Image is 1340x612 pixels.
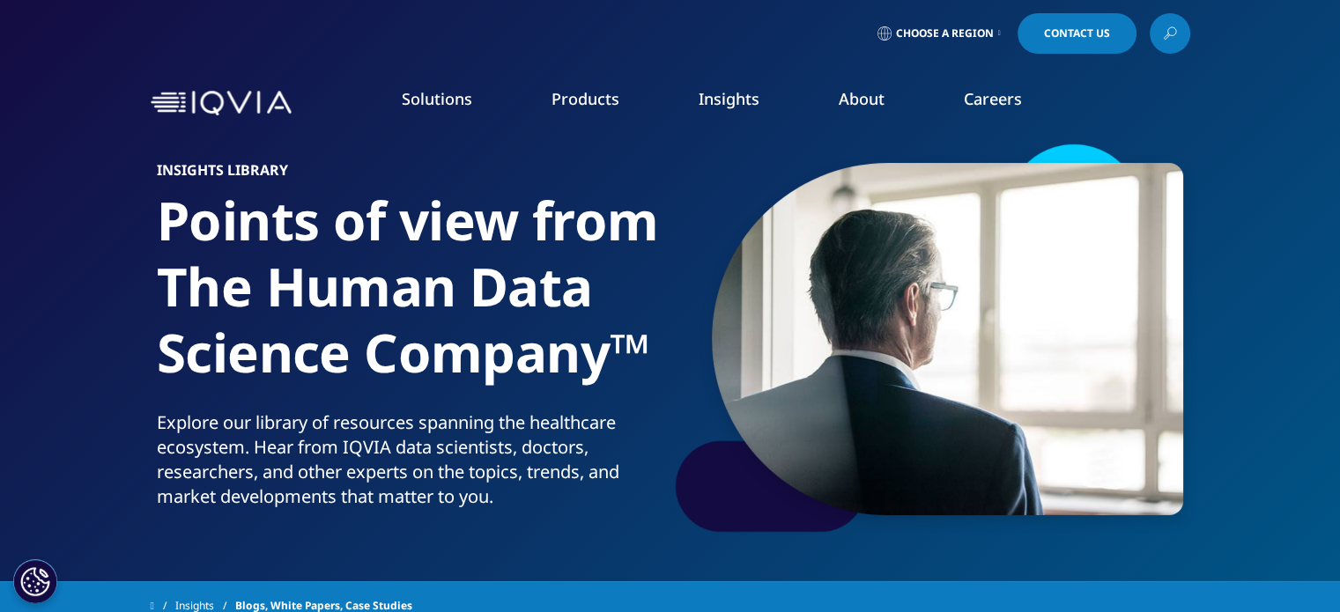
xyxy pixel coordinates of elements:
img: IQVIA Healthcare Information Technology and Pharma Clinical Research Company [151,91,292,116]
a: Solutions [402,88,472,109]
h6: Insights Library [157,163,663,188]
span: Choose a Region [896,26,994,41]
p: Explore our library of resources spanning the healthcare ecosystem. Hear from IQVIA data scientis... [157,410,663,520]
img: gettyimages-994519422-900px.jpg [712,163,1183,515]
button: Cookies Settings [13,559,57,603]
nav: Primary [299,62,1190,144]
h1: Points of view from The Human Data Science Company™ [157,188,663,410]
a: Products [552,88,619,109]
a: Insights [699,88,759,109]
a: Contact Us [1018,13,1136,54]
a: Careers [964,88,1022,109]
a: About [839,88,885,109]
span: Contact Us [1044,28,1110,39]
